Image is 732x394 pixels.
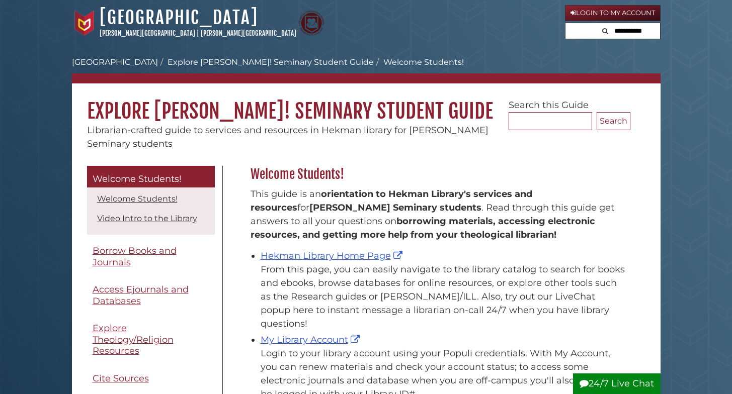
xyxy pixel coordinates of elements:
span: Cite Sources [93,373,149,384]
span: Librarian-crafted guide to services and resources in Hekman library for [PERSON_NAME] Seminary st... [87,125,489,149]
button: 24/7 Live Chat [573,373,661,394]
img: Calvin University [72,11,97,36]
button: Search [597,112,630,130]
span: | [197,29,199,37]
div: From this page, you can easily navigate to the library catalog to search for books and ebooks, br... [261,263,625,331]
i: Search [602,28,608,34]
li: Welcome Students! [374,56,464,68]
span: Welcome Students! [93,173,182,184]
a: Access Ejournals and Databases [87,278,215,312]
a: [PERSON_NAME][GEOGRAPHIC_DATA] [100,29,195,37]
a: Welcome Students! [97,194,178,204]
b: borrowing materials, accessing electronic resources, and getting more help from your theological ... [251,216,595,240]
button: Search [599,23,611,37]
a: [GEOGRAPHIC_DATA] [100,7,258,29]
nav: breadcrumb [72,56,661,83]
a: Video Intro to the Library [97,214,197,223]
strong: orientation to Hekman Library's services and resources [251,188,532,213]
a: Login to My Account [565,5,661,21]
a: [PERSON_NAME][GEOGRAPHIC_DATA] [201,29,296,37]
a: Borrow Books and Journals [87,240,215,273]
a: Explore Theology/Religion Resources [87,317,215,362]
span: Borrow Books and Journals [93,245,177,268]
a: Welcome Students! [87,166,215,188]
span: Explore Theology/Religion Resources [93,323,174,356]
h2: Welcome Students! [246,166,630,182]
a: My Library Account [261,334,362,345]
a: Cite Sources [87,367,215,390]
span: This guide is an for . Read through this guide get answers to all your questions on [251,188,614,240]
a: Hekman Library Home Page [261,250,405,261]
span: Access Ejournals and Databases [93,284,189,307]
strong: [PERSON_NAME] Seminary students [309,202,481,213]
img: Calvin Theological Seminary [299,11,324,36]
a: Explore [PERSON_NAME]! Seminary Student Guide [168,57,374,67]
h1: Explore [PERSON_NAME]! Seminary Student Guide [72,83,661,124]
a: [GEOGRAPHIC_DATA] [72,57,158,67]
